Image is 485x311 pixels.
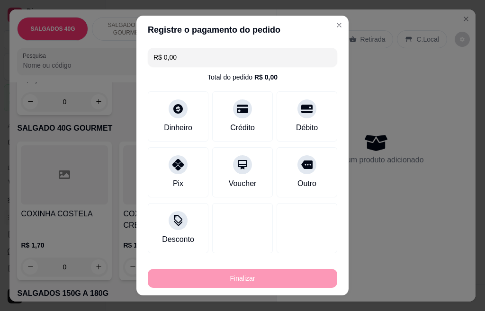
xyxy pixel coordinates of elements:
div: Voucher [229,178,257,189]
header: Registre o pagamento do pedido [136,16,349,44]
div: Total do pedido [207,72,278,82]
button: Close [332,18,347,33]
div: Desconto [162,234,194,245]
div: Pix [173,178,183,189]
div: Dinheiro [164,122,192,133]
div: Outro [297,178,316,189]
input: Ex.: hambúrguer de cordeiro [153,48,332,67]
div: Crédito [230,122,255,133]
div: R$ 0,00 [254,72,278,82]
div: Débito [296,122,318,133]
